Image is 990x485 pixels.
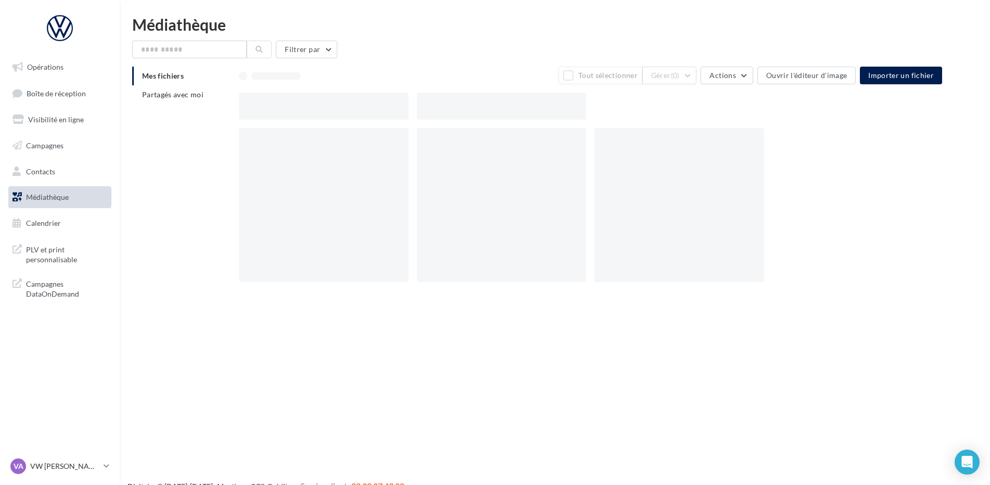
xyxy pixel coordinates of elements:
[6,82,113,105] a: Boîte de réception
[6,161,113,183] a: Contacts
[26,141,64,150] span: Campagnes
[671,71,680,80] span: (0)
[276,41,337,58] button: Filtrer par
[27,62,64,71] span: Opérations
[142,71,184,80] span: Mes fichiers
[6,212,113,234] a: Calendrier
[757,67,856,84] button: Ouvrir l'éditeur d'image
[559,67,642,84] button: Tout sélectionner
[955,450,980,475] div: Open Intercom Messenger
[26,219,61,227] span: Calendrier
[26,277,107,299] span: Campagnes DataOnDemand
[26,193,69,201] span: Médiathèque
[709,71,735,80] span: Actions
[28,115,84,124] span: Visibilité en ligne
[6,109,113,131] a: Visibilité en ligne
[701,67,753,84] button: Actions
[132,17,978,32] div: Médiathèque
[26,242,107,265] span: PLV et print personnalisable
[6,273,113,303] a: Campagnes DataOnDemand
[6,56,113,78] a: Opérations
[27,88,86,97] span: Boîte de réception
[6,186,113,208] a: Médiathèque
[8,456,111,476] a: VA VW [PERSON_NAME]
[6,135,113,157] a: Campagnes
[642,67,697,84] button: Gérer(0)
[860,67,942,84] button: Importer un fichier
[26,167,55,175] span: Contacts
[868,71,934,80] span: Importer un fichier
[142,90,204,99] span: Partagés avec moi
[30,461,99,471] p: VW [PERSON_NAME]
[6,238,113,269] a: PLV et print personnalisable
[14,461,23,471] span: VA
